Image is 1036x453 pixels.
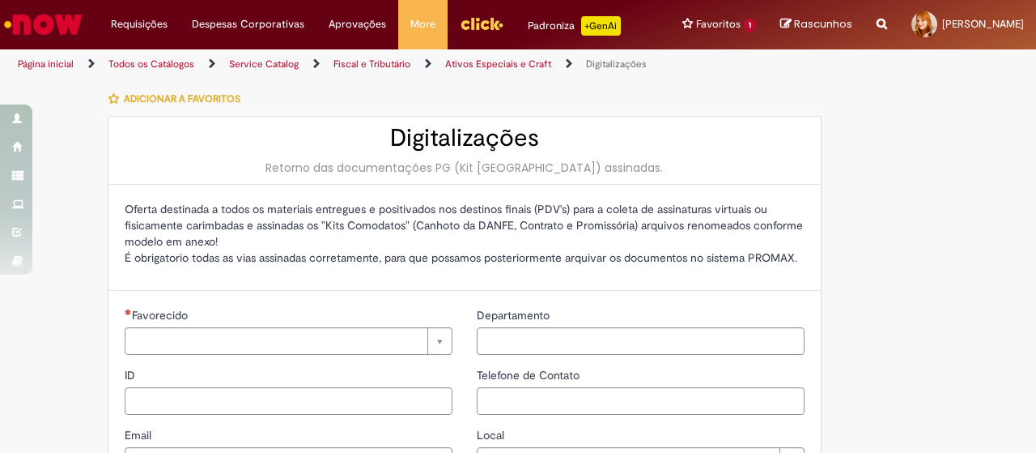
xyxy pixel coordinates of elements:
input: Departamento [477,327,805,355]
span: Departamento [477,308,553,323]
a: Digitalizações [586,58,647,71]
span: Telefone de Contato [477,368,583,382]
span: Aprovações [329,16,386,32]
span: [PERSON_NAME] [942,17,1024,31]
a: Service Catalog [229,58,299,71]
span: Necessários - Favorecido [132,308,191,323]
span: Necessários [125,309,132,315]
span: Email [125,428,155,442]
span: Favoritos [696,16,741,32]
span: More [410,16,435,32]
a: Fiscal e Tributário [333,58,410,71]
ul: Trilhas de página [12,49,678,79]
img: ServiceNow [2,8,85,41]
a: Página inicial [18,58,74,71]
img: click_logo_yellow_360x200.png [460,11,503,36]
button: Adicionar a Favoritos [108,82,249,116]
span: Adicionar a Favoritos [124,92,240,105]
span: 1 [744,19,756,32]
input: Telefone de Contato [477,387,805,415]
p: +GenAi [581,16,621,36]
a: Ativos Especiais e Craft [445,58,551,71]
div: Retorno das documentações PG (Kit [GEOGRAPHIC_DATA]) assinadas. [125,160,805,176]
span: Rascunhos [794,16,852,32]
h2: Digitalizações [125,125,805,152]
div: Padroniza [528,16,621,36]
span: Requisições [111,16,168,32]
p: Oferta destinada a todos os materiais entregues e positivados nos destinos finais (PDV's) para a ... [125,201,805,266]
span: Local [477,428,507,442]
a: Limpar campo Favorecido [125,327,452,355]
a: Rascunhos [780,17,852,32]
span: Despesas Corporativas [192,16,304,32]
input: ID [125,387,452,415]
a: Todos os Catálogos [108,58,194,71]
span: ID [125,368,138,382]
